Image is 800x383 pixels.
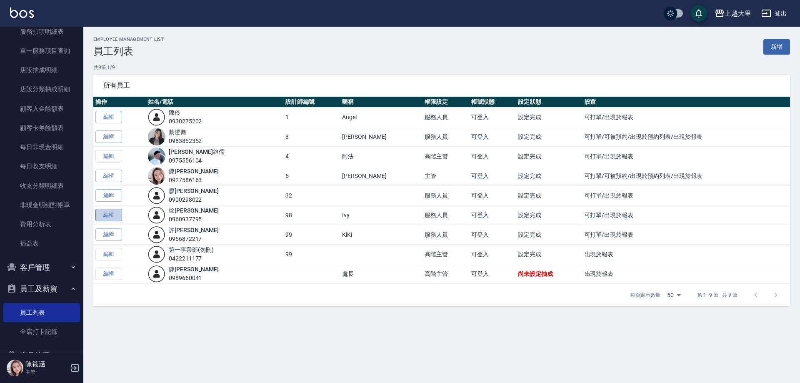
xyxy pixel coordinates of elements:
td: 可登入 [469,147,516,166]
th: 暱稱 [340,97,422,108]
button: 客戶管理 [3,257,80,278]
td: 高階主管 [422,264,469,284]
span: 所有員工 [103,81,780,90]
a: 每日收支明細 [3,157,80,176]
td: 可登入 [469,186,516,205]
td: 服務人員 [422,108,469,127]
td: 可打單/出現於報表 [582,225,790,245]
th: 設定狀態 [516,97,582,108]
th: 姓名/電話 [146,97,284,108]
td: KiKi [340,225,422,245]
img: avatar.jpeg [148,148,165,165]
td: 設定完成 [516,245,582,264]
a: 顧客入金餘額表 [3,99,80,118]
div: 0960937795 [169,215,219,224]
td: 可打單/出現於報表 [582,108,790,127]
button: 商品管理 [3,345,80,366]
h5: 陳筱涵 [25,360,68,368]
td: 設定完成 [516,166,582,186]
button: 上越大里 [711,5,755,22]
td: 可打單/可被預約/出現於預約列表/出現於報表 [582,166,790,186]
td: 可登入 [469,205,516,225]
td: 可打單/出現於報表 [582,147,790,166]
button: 登出 [758,6,790,21]
a: 第一事業部(勿刪) [169,246,214,253]
td: 設定完成 [516,147,582,166]
a: 許[PERSON_NAME] [169,227,219,233]
a: 編輯 [95,111,122,124]
h3: 員工列表 [93,45,164,57]
td: 4 [283,147,340,166]
td: 可打單/出現於報表 [582,186,790,205]
td: 98 [283,205,340,225]
a: 店販分類抽成明細 [3,80,80,99]
span: 尚未設定抽成 [518,270,553,277]
div: 0966872217 [169,235,219,243]
div: 上越大里 [725,8,751,19]
a: 編輯 [95,209,122,222]
div: 0900298022 [169,195,219,204]
th: 權限設定 [422,97,469,108]
td: 設定完成 [516,205,582,225]
img: avatar.jpeg [148,128,165,145]
button: 員工及薪資 [3,278,80,300]
td: 阿法 [340,147,422,166]
td: 服務人員 [422,225,469,245]
h2: Employee Management List [93,37,164,42]
a: 新增 [763,39,790,55]
th: 操作 [93,97,146,108]
a: 單一服務項目查詢 [3,41,80,60]
a: 非現金明細對帳單 [3,195,80,215]
td: [PERSON_NAME] [340,166,422,186]
td: 高階主管 [422,147,469,166]
a: 編輯 [95,228,122,241]
div: 0938275202 [169,117,202,126]
a: 損益表 [3,234,80,253]
img: avatar.jpeg [148,167,165,185]
td: 可登入 [469,245,516,264]
td: 可登入 [469,108,516,127]
div: 0983862352 [169,137,202,145]
a: 店販抽成明細 [3,60,80,80]
p: 第 1–9 筆 共 9 筆 [697,291,737,299]
td: [PERSON_NAME] [340,127,422,147]
td: 出現於報表 [582,245,790,264]
div: 0927586163 [169,176,219,185]
td: 處長 [340,264,422,284]
p: 主管 [25,368,68,376]
td: 1 [283,108,340,127]
div: 0422211177 [169,254,214,263]
td: 可登入 [469,264,516,284]
a: 陳伶 [169,109,180,116]
a: 徐[PERSON_NAME] [169,207,219,214]
img: user-login-man-human-body-mobile-person-512.png [148,108,165,126]
a: 陳[PERSON_NAME] [169,168,219,175]
a: 收支分類明細表 [3,176,80,195]
td: 可打單/可被預約/出現於預約列表/出現於報表 [582,127,790,147]
td: Ivy [340,205,422,225]
td: 32 [283,186,340,205]
td: 主管 [422,166,469,186]
a: 陳[PERSON_NAME] [169,266,219,273]
td: 服務人員 [422,127,469,147]
th: 設置 [582,97,790,108]
a: 員工列表 [3,303,80,322]
td: 99 [283,225,340,245]
td: 可登入 [469,166,516,186]
td: 高階主管 [422,245,469,264]
td: 設定完成 [516,127,582,147]
th: 設計師編號 [283,97,340,108]
img: user-login-man-human-body-mobile-person-512.png [148,245,165,263]
a: 編輯 [95,189,122,202]
td: 設定完成 [516,108,582,127]
td: 可打單/出現於報表 [582,205,790,225]
td: 可登入 [469,225,516,245]
th: 帳號狀態 [469,97,516,108]
img: user-login-man-human-body-mobile-person-512.png [148,187,165,204]
a: 每日非現金明細 [3,138,80,157]
a: 顧客卡券餘額表 [3,118,80,138]
button: save [690,5,707,22]
img: user-login-man-human-body-mobile-person-512.png [148,206,165,224]
td: 6 [283,166,340,186]
a: 費用分析表 [3,215,80,234]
